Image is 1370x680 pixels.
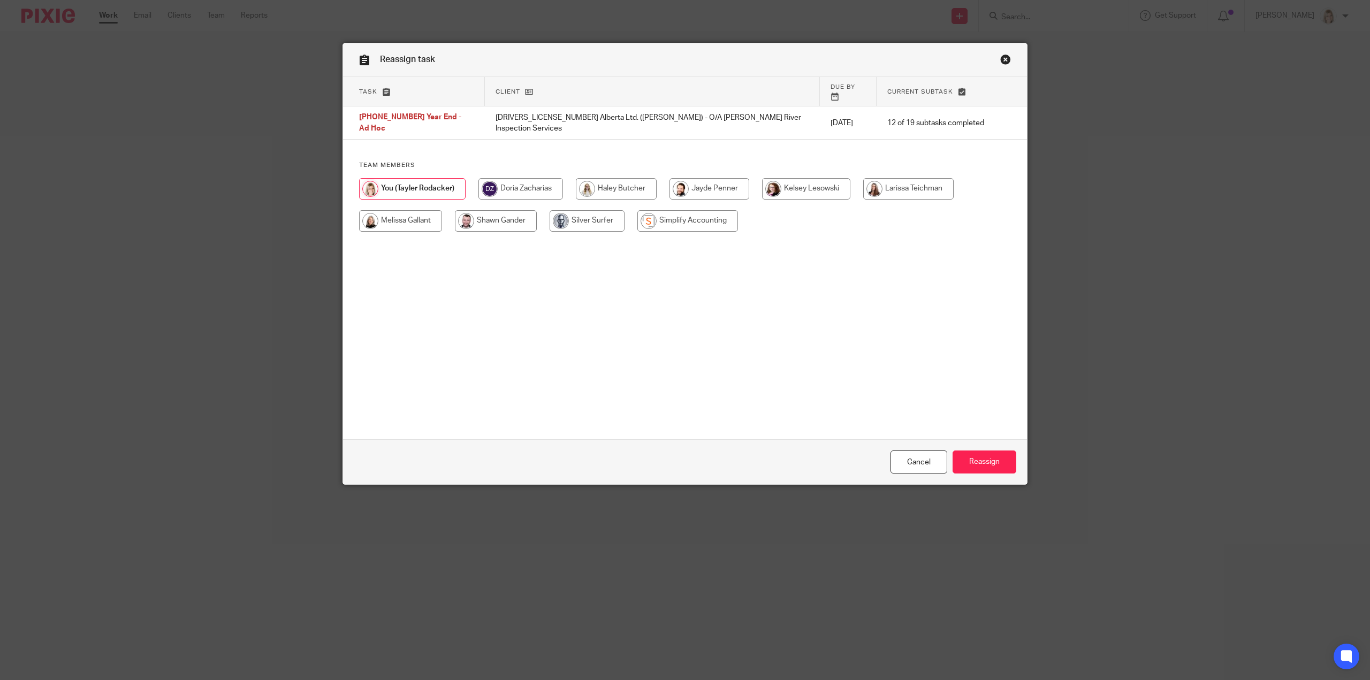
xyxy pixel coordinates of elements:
span: Client [496,89,520,95]
input: Reassign [953,450,1016,473]
span: Reassign task [380,55,435,64]
span: [PHONE_NUMBER] Year End - Ad Hoc [359,114,461,133]
span: Current subtask [887,89,953,95]
p: [DATE] [831,118,866,128]
p: [DRIVERS_LICENSE_NUMBER] Alberta Ltd. ([PERSON_NAME]) - O/A [PERSON_NAME] River Inspection Services [496,112,809,134]
td: 12 of 19 subtasks completed [877,106,995,140]
span: Task [359,89,377,95]
a: Close this dialog window [1000,54,1011,68]
h4: Team members [359,161,1011,170]
span: Due by [831,84,855,90]
a: Close this dialog window [890,450,947,473]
